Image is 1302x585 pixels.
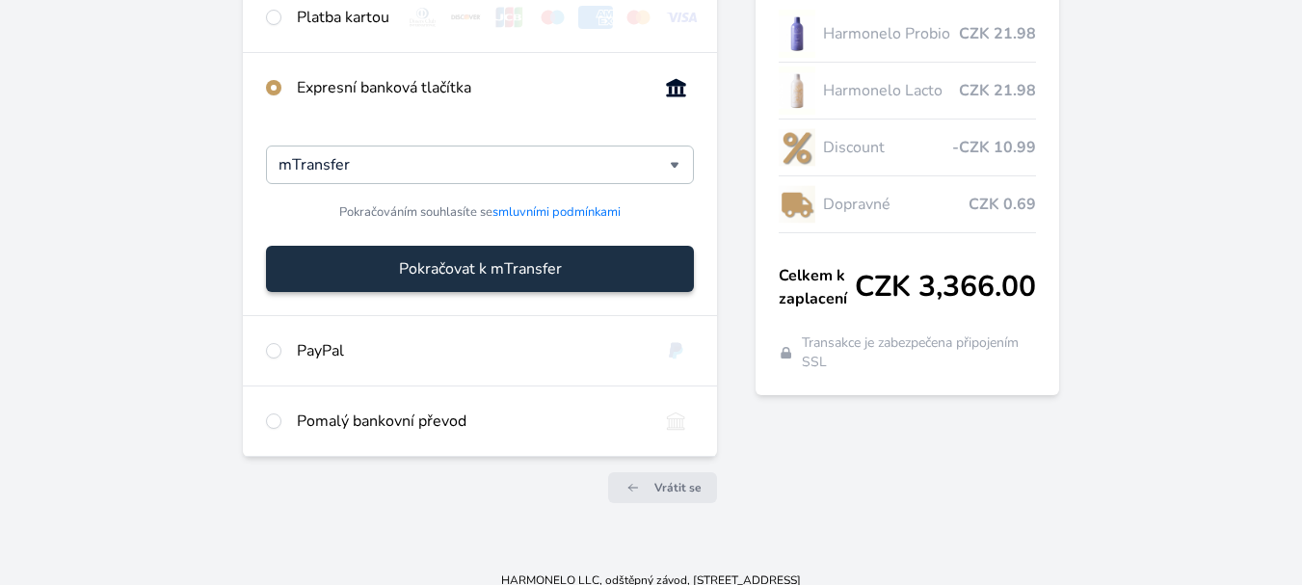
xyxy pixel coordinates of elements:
a: Vrátit se [608,472,717,503]
span: Pokračováním souhlasíte se [339,203,621,222]
input: Hledat... [279,153,670,176]
span: Dopravné [823,193,969,216]
span: Vrátit se [654,480,702,495]
span: Transakce je zabezpečena připojením SSL [802,333,1037,372]
img: maestro.svg [535,6,571,29]
img: bankTransfer_IBAN.svg [658,410,694,433]
img: discount-lo.png [779,123,815,172]
img: visa.svg [664,6,700,29]
img: mc.svg [621,6,656,29]
img: jcb.svg [492,6,527,29]
span: Harmonelo Probio [823,22,959,45]
a: smluvními podmínkami [492,203,621,221]
img: discover.svg [448,6,484,29]
div: mTransfer [266,146,694,184]
div: Expresní banková tlačítka [297,76,643,99]
img: onlineBanking_CZ.svg [658,76,694,99]
img: CLEAN_LACTO_se_stinem_x-hi-lo.jpg [779,66,815,115]
div: Platba kartou [297,6,389,29]
span: Celkem k zaplacení [779,264,855,310]
div: Pomalý bankovní převod [297,410,643,433]
span: CZK 0.69 [969,193,1036,216]
span: Discount [823,136,952,159]
span: -CZK 10.99 [952,136,1036,159]
span: CZK 21.98 [959,22,1036,45]
span: CZK 21.98 [959,79,1036,102]
img: delivery-lo.png [779,180,815,228]
img: CLEAN_PROBIO_se_stinem_x-lo.jpg [779,10,815,58]
img: diners.svg [405,6,440,29]
span: Pokračovat k mTransfer [399,257,562,280]
div: PayPal [297,339,643,362]
span: CZK 3,366.00 [855,270,1036,305]
span: Harmonelo Lacto [823,79,959,102]
img: amex.svg [578,6,614,29]
button: Pokračovat k mTransfer [266,246,694,292]
img: paypal.svg [658,339,694,362]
